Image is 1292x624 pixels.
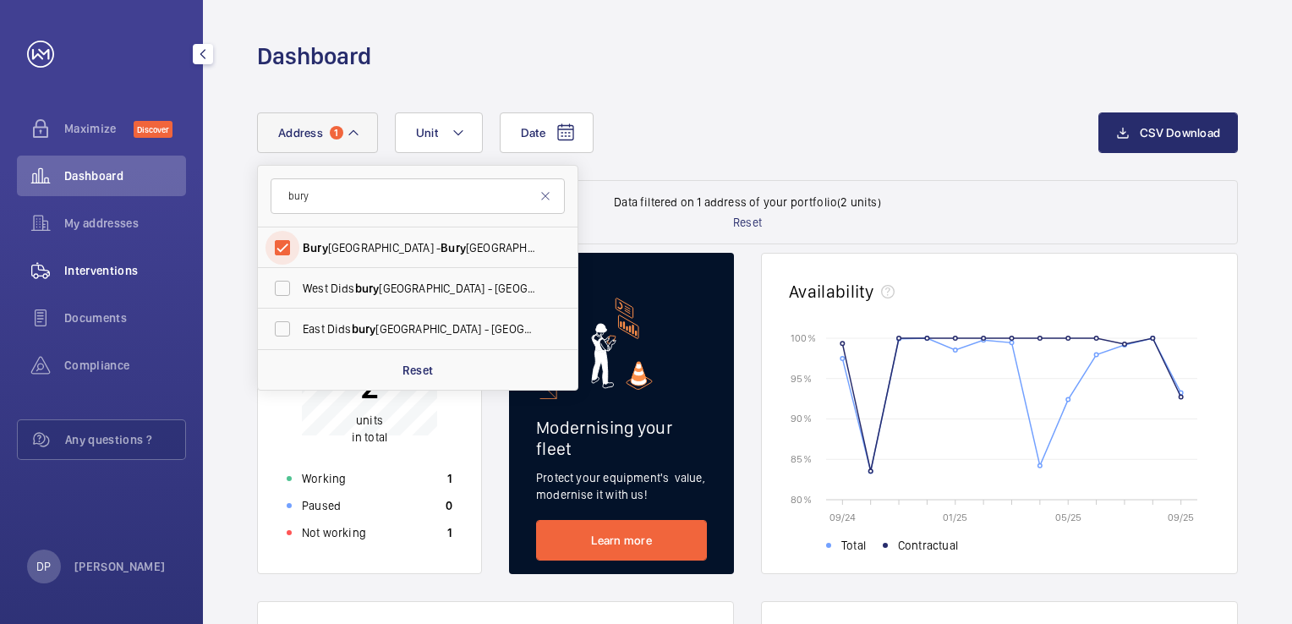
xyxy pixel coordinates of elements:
span: Dashboard [64,167,186,184]
span: 1 [330,126,343,140]
span: Discover [134,121,172,138]
h2: Modernising your fleet [536,417,707,459]
span: Documents [64,309,186,326]
h1: Dashboard [257,41,371,72]
p: Not working [302,524,366,541]
text: 90 % [791,413,812,424]
span: Interventions [64,262,186,279]
span: Bury [303,241,328,255]
text: 85 % [791,453,812,465]
p: [PERSON_NAME] [74,558,166,575]
span: Bury [441,241,466,255]
span: My addresses [64,215,186,232]
span: Compliance [64,357,186,374]
span: West Dids [GEOGRAPHIC_DATA] - [GEOGRAPHIC_DATA] [GEOGRAPHIC_DATA] [303,280,535,297]
text: 80 % [791,493,812,505]
span: [GEOGRAPHIC_DATA] - [GEOGRAPHIC_DATA],, BL9 0BH [303,239,535,256]
span: Maximize [64,120,134,137]
span: Date [521,126,545,140]
text: 95 % [791,372,812,384]
span: Unit [416,126,438,140]
text: 01/25 [943,512,967,523]
span: bury [355,282,380,295]
span: bury [352,322,376,336]
p: 1 [447,524,452,541]
p: Reset [402,362,434,379]
p: in total [352,412,387,446]
p: DP [36,558,51,575]
img: marketing-card.svg [591,298,653,390]
h2: Availability [789,281,874,302]
span: CSV Download [1140,126,1220,140]
button: CSV Download [1098,112,1238,153]
text: 09/24 [829,512,856,523]
button: Address1 [257,112,378,153]
span: Address [278,126,323,140]
text: 09/25 [1168,512,1194,523]
span: East Dids [GEOGRAPHIC_DATA] - [GEOGRAPHIC_DATA] [GEOGRAPHIC_DATA],, [GEOGRAPHIC_DATA] [303,320,535,337]
input: Search by address [271,178,565,214]
span: Total [841,537,866,554]
p: Protect your equipment's value, modernise it with us! [536,469,707,503]
button: Date [500,112,594,153]
text: 05/25 [1055,512,1081,523]
p: Data filtered on 1 address of your portfolio (2 units) [614,194,881,211]
p: Working [302,470,346,487]
p: Reset [733,214,762,231]
a: Learn more [536,520,707,561]
p: Paused [302,497,341,514]
span: Any questions ? [65,431,185,448]
text: 100 % [791,331,816,343]
span: units [356,413,383,427]
span: Contractual [898,537,958,554]
p: 0 [446,497,452,514]
p: 1 [447,470,452,487]
button: Unit [395,112,483,153]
